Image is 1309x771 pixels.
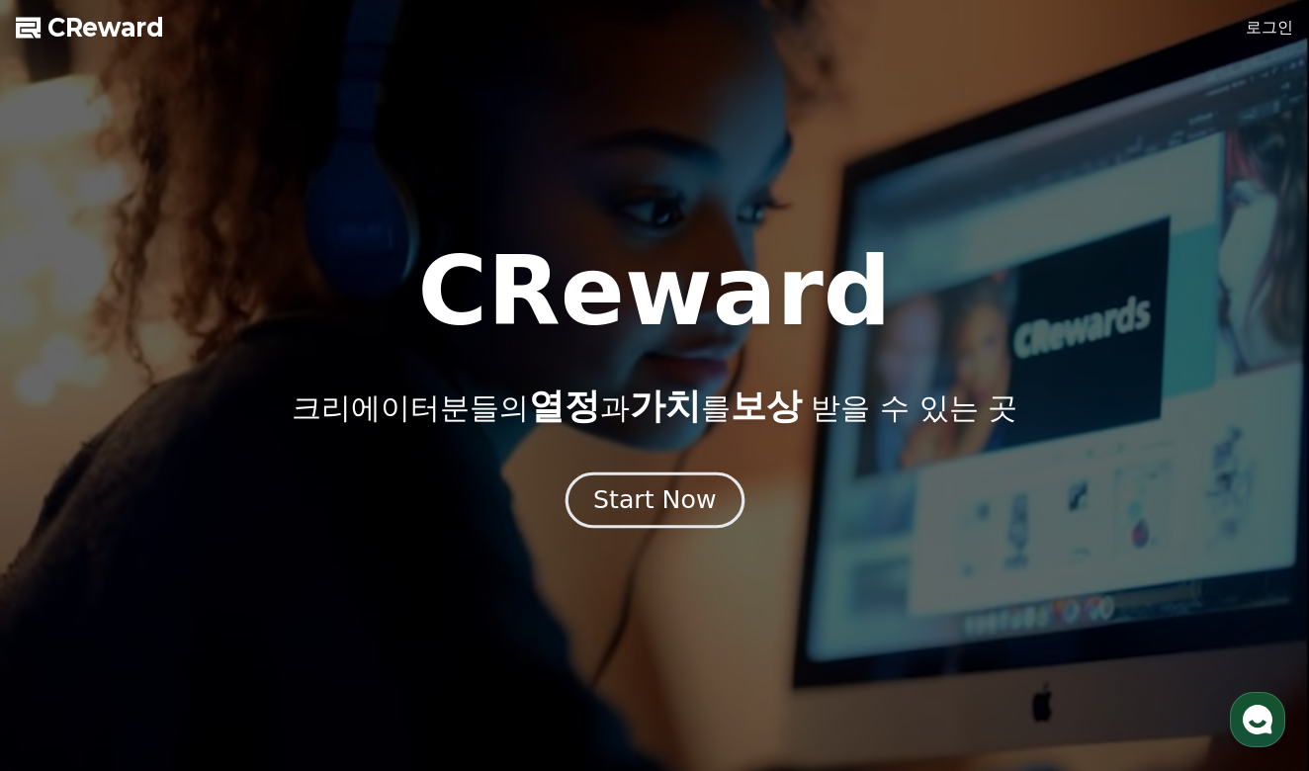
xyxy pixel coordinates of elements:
a: 대화 [131,607,255,656]
a: Start Now [569,493,741,512]
span: 가치 [630,385,701,426]
a: 설정 [255,607,380,656]
a: CReward [16,12,164,43]
div: Start Now [593,483,716,517]
span: CReward [47,12,164,43]
p: 크리에이터분들의 과 를 받을 수 있는 곳 [292,386,1017,426]
h1: CReward [417,244,891,339]
span: 설정 [305,637,329,652]
span: 대화 [181,638,205,653]
a: 로그인 [1246,16,1293,40]
span: 보상 [731,385,802,426]
a: 홈 [6,607,131,656]
span: 열정 [529,385,600,426]
span: 홈 [62,637,74,652]
button: Start Now [565,472,743,529]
